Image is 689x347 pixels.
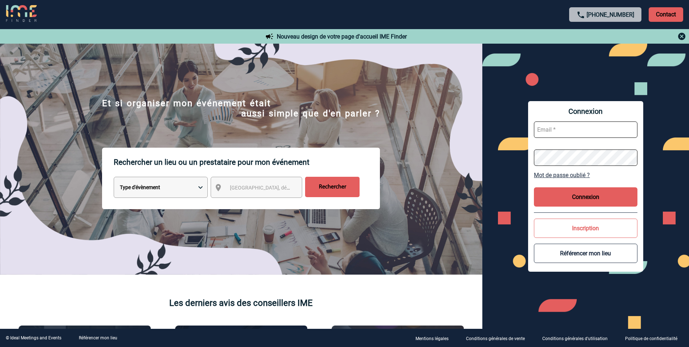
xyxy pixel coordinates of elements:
a: Conditions générales d'utilisation [536,335,619,342]
p: Politique de confidentialité [625,336,677,341]
span: [GEOGRAPHIC_DATA], département, région... [230,185,331,191]
button: Inscription [534,219,637,238]
p: Conditions générales de vente [466,336,525,341]
button: Connexion [534,187,637,207]
p: Mentions légales [416,336,449,341]
a: Mot de passe oublié ? [534,172,637,179]
button: Référencer mon lieu [534,244,637,263]
a: Politique de confidentialité [619,335,689,342]
a: Conditions générales de vente [460,335,536,342]
input: Email * [534,121,637,138]
a: [PHONE_NUMBER] [587,11,634,18]
div: © Ideal Meetings and Events [6,335,61,340]
span: Connexion [534,107,637,116]
p: Conditions générales d'utilisation [542,336,608,341]
p: Contact [649,7,683,22]
img: call-24-px.png [576,11,585,19]
a: Mentions légales [410,335,460,342]
p: Rechercher un lieu ou un prestataire pour mon événement [114,148,380,177]
input: Rechercher [305,177,360,197]
a: Référencer mon lieu [79,335,117,340]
